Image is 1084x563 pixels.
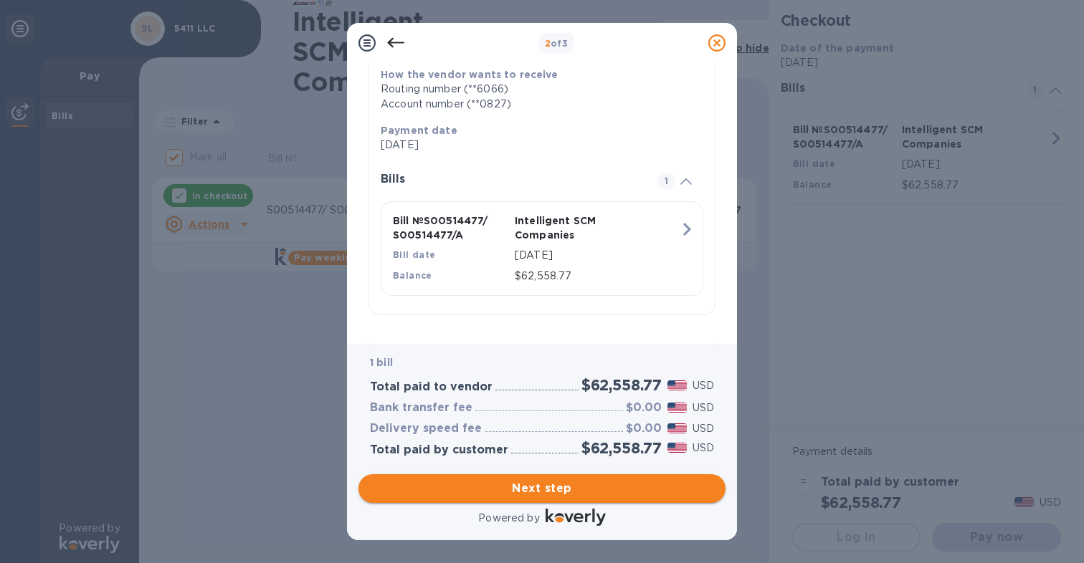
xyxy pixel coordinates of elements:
[667,403,687,413] img: USD
[626,401,662,415] h3: $0.00
[381,173,640,186] h3: Bills
[667,423,687,433] img: USD
[693,441,714,456] p: USD
[667,380,687,390] img: USD
[381,125,457,136] b: Payment date
[693,378,714,393] p: USD
[370,443,508,457] h3: Total paid by customer
[370,480,714,497] span: Next step
[515,269,680,284] p: $62,558.77
[693,400,714,415] p: USD
[545,38,569,49] b: of 3
[515,248,680,263] p: [DATE]
[693,421,714,436] p: USD
[515,213,631,242] p: Intelligent SCM Companies
[381,138,692,153] p: [DATE]
[370,357,393,368] b: 1 bill
[581,376,662,394] h2: $62,558.77
[370,380,493,394] h3: Total paid to vendor
[581,439,662,457] h2: $62,558.77
[393,270,432,281] b: Balance
[657,173,675,190] span: 1
[393,213,509,242] p: Bill № S00514477/ S00514477/A
[370,401,472,415] h3: Bank transfer fee
[381,82,692,97] div: Routing number (**6066)
[546,509,606,526] img: Logo
[667,443,687,453] img: USD
[545,38,551,49] span: 2
[381,69,558,80] b: How the vendor wants to receive
[381,97,692,112] div: Account number (**0827)
[478,511,539,526] p: Powered by
[381,201,703,296] button: Bill №S00514477/ S00514477/AIntelligent SCM CompaniesBill date[DATE]Balance$62,558.77
[626,422,662,436] h3: $0.00
[393,249,436,260] b: Bill date
[370,422,482,436] h3: Delivery speed fee
[358,474,726,503] button: Next step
